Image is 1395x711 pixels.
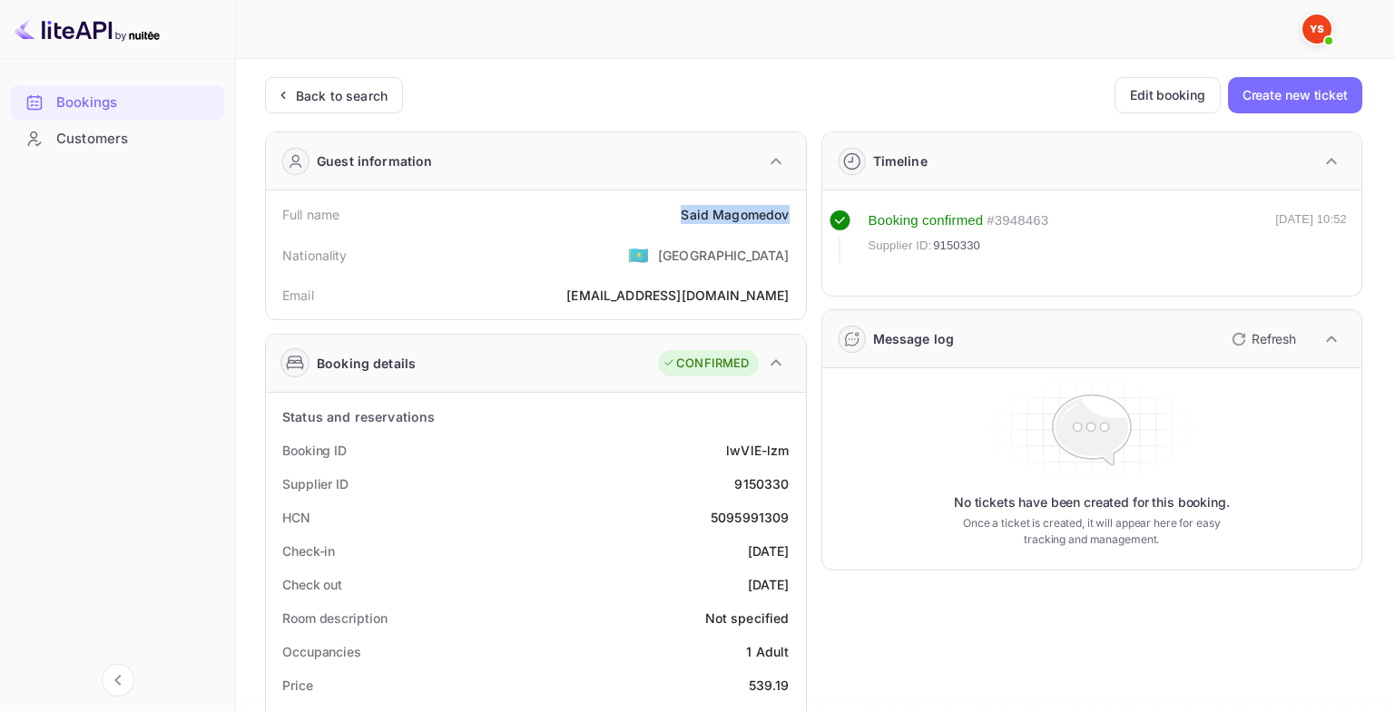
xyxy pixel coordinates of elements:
[11,122,224,157] div: Customers
[282,407,435,426] div: Status and reservations
[658,246,790,265] div: [GEOGRAPHIC_DATA]
[282,541,335,560] div: Check-in
[1228,77,1362,113] button: Create new ticket
[317,354,416,373] div: Booking details
[663,355,749,373] div: CONFIRMED
[869,210,984,231] div: Booking confirmed
[282,246,348,265] div: Nationality
[11,85,224,121] div: Bookings
[282,575,342,594] div: Check out
[282,609,387,628] div: Room description
[749,676,790,695] div: 539.19
[282,441,347,460] div: Booking ID
[681,205,789,224] div: Said Magomedov
[933,237,980,255] span: 9150330
[56,93,215,113] div: Bookings
[282,474,349,493] div: Supplier ID
[282,286,314,305] div: Email
[1252,329,1296,348] p: Refresh
[11,122,224,155] a: Customers
[1275,210,1347,263] div: [DATE] 10:52
[102,664,134,696] button: Collapse navigation
[748,541,790,560] div: [DATE]
[296,86,388,105] div: Back to search
[1221,325,1303,354] button: Refresh
[954,493,1230,511] p: No tickets have been created for this booking.
[748,575,790,594] div: [DATE]
[282,508,310,527] div: HCN
[734,474,789,493] div: 9150330
[317,151,433,170] div: Guest information
[726,441,789,460] div: lwVlE-lzm
[1115,77,1221,113] button: Edit booking
[282,676,313,695] div: Price
[873,151,928,170] div: Timeline
[873,329,955,348] div: Message log
[56,129,215,150] div: Customers
[987,210,1048,231] div: # 3948463
[282,642,361,661] div: Occupancies
[282,205,339,224] div: Full name
[1302,15,1331,44] img: Yandex Support
[746,642,789,661] div: 1 Adult
[705,609,790,628] div: Not specified
[11,85,224,119] a: Bookings
[948,515,1236,548] p: Once a ticket is created, it will appear here for easy tracking and management.
[628,239,649,271] span: United States
[711,508,790,527] div: 5095991309
[869,237,932,255] span: Supplier ID:
[566,286,789,305] div: [EMAIL_ADDRESS][DOMAIN_NAME]
[15,15,160,44] img: LiteAPI logo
